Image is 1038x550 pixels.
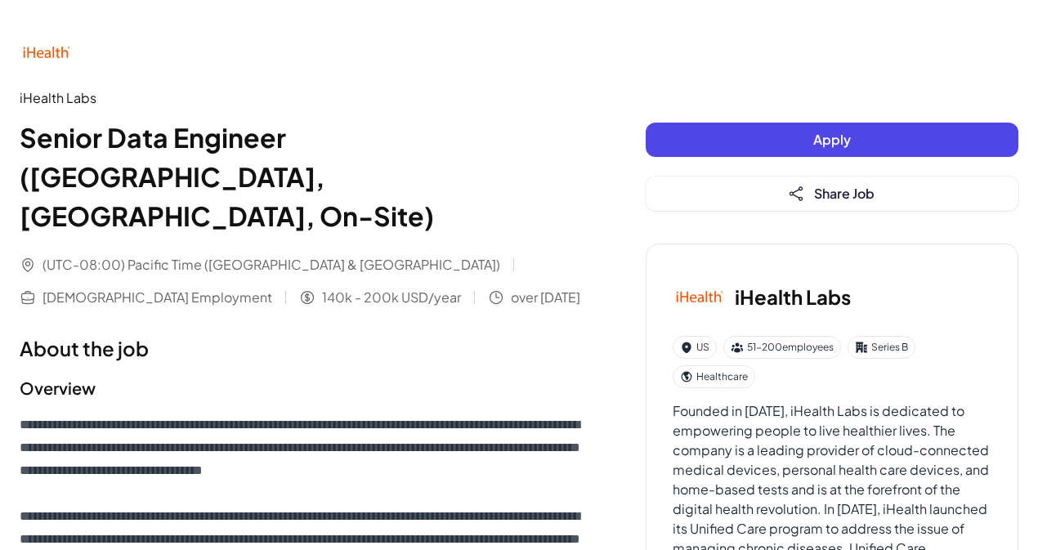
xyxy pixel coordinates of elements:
span: Share Job [814,185,875,202]
img: iH [20,26,72,78]
button: Apply [646,123,1018,157]
div: Series B [848,336,915,359]
div: US [673,336,717,359]
h2: Overview [20,376,580,400]
button: Share Job [646,177,1018,211]
h1: Senior Data Engineer ([GEOGRAPHIC_DATA], [GEOGRAPHIC_DATA], On-Site) [20,118,580,235]
span: 140k - 200k USD/year [322,288,461,307]
h1: About the job [20,333,580,363]
h3: iHealth Labs [735,282,851,311]
div: 51-200 employees [723,336,841,359]
img: iH [673,271,725,323]
div: iHealth Labs [20,88,580,108]
span: (UTC-08:00) Pacific Time ([GEOGRAPHIC_DATA] & [GEOGRAPHIC_DATA]) [43,255,500,275]
span: [DEMOGRAPHIC_DATA] Employment [43,288,272,307]
span: Apply [813,131,851,148]
div: Healthcare [673,365,755,388]
span: over [DATE] [511,288,580,307]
